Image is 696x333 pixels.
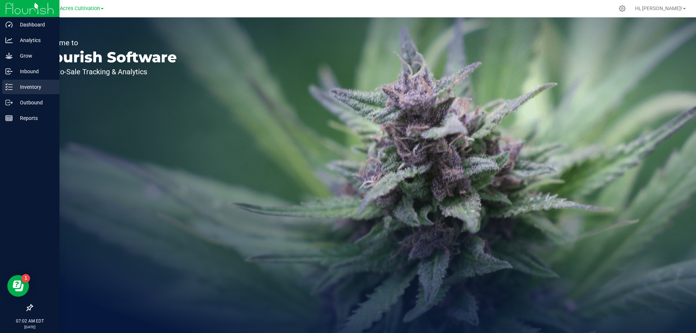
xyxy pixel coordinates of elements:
[21,274,30,283] iframe: Resource center unread badge
[13,114,56,122] p: Reports
[7,275,29,297] iframe: Resource center
[13,83,56,91] p: Inventory
[13,36,56,45] p: Analytics
[618,5,627,12] div: Manage settings
[5,52,13,59] inline-svg: Grow
[13,67,56,76] p: Inbound
[3,324,56,330] p: [DATE]
[3,318,56,324] p: 07:02 AM EDT
[13,20,56,29] p: Dashboard
[5,37,13,44] inline-svg: Analytics
[5,21,13,28] inline-svg: Dashboard
[5,99,13,106] inline-svg: Outbound
[5,115,13,122] inline-svg: Reports
[5,68,13,75] inline-svg: Inbound
[635,5,682,11] span: Hi, [PERSON_NAME]!
[39,39,177,46] p: Welcome to
[44,5,100,12] span: Green Acres Cultivation
[13,51,56,60] p: Grow
[13,98,56,107] p: Outbound
[5,83,13,91] inline-svg: Inventory
[39,50,177,64] p: Flourish Software
[39,68,177,75] p: Seed-to-Sale Tracking & Analytics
